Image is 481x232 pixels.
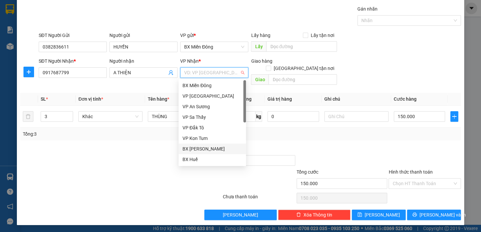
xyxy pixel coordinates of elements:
span: Lấy tận nơi [308,32,337,39]
span: user-add [168,70,174,75]
div: SĐT Người Nhận [39,57,107,65]
div: VP [GEOGRAPHIC_DATA] [182,92,242,100]
input: Dọc đường [268,74,337,85]
div: VP Đắk Tô [179,122,246,133]
div: BX Miền Đông [182,82,242,89]
input: Ghi Chú [324,111,388,122]
span: [PERSON_NAME] [365,211,400,218]
span: Xóa Thông tin [303,211,332,218]
div: Chưa thanh toán [222,193,296,205]
div: SĐT Người Gửi [39,32,107,39]
span: plus [24,69,34,75]
span: delete [296,212,301,217]
span: save [357,212,362,217]
button: printer[PERSON_NAME] và In [407,210,461,220]
button: plus [23,67,34,77]
div: Tổng: 3 [23,130,186,138]
span: VP Nhận [180,58,199,64]
span: Giao hàng [251,58,272,64]
span: Lấy hàng [251,33,270,38]
img: logo.jpg [3,3,26,26]
div: VP Kon Tum [182,135,242,142]
li: VP BX [PERSON_NAME] [46,28,88,43]
div: VP Sa Thầy [179,112,246,122]
span: printer [412,212,417,217]
div: VP An Sương [182,103,242,110]
label: Hình thức thanh toán [388,169,432,175]
button: deleteXóa Thông tin [278,210,350,220]
span: Giao [251,74,268,85]
div: VP Sa Thầy [182,114,242,121]
span: environment [46,44,50,49]
div: VP An Sương [179,101,246,112]
button: [PERSON_NAME] [204,210,277,220]
div: BX [PERSON_NAME] [182,145,242,152]
li: Tân Anh [3,3,96,16]
input: 0 [267,111,319,122]
div: BX Huế [179,154,246,165]
span: [PERSON_NAME] [223,211,258,218]
b: Dãy 3 A6 trong BXMĐ cũ [3,36,39,49]
div: Người gửi [109,32,178,39]
div: BX Miền Đông [179,80,246,91]
span: plus [451,114,458,119]
b: [PERSON_NAME] [51,44,87,49]
span: Tổng cước [297,169,318,175]
div: BX Huế [182,156,242,163]
th: Ghi chú [322,93,391,106]
div: VP gửi [180,32,248,39]
span: environment [3,37,8,41]
div: BX Phạm Văn Đồng [179,144,246,154]
span: Cước hàng [394,96,417,102]
button: delete [23,111,33,122]
label: Gán nhãn [357,6,378,12]
span: Giá trị hàng [267,96,292,102]
span: BX Miền Đông [184,42,244,52]
input: VD: Bàn, Ghế [148,111,212,122]
span: [PERSON_NAME] và In [420,211,466,218]
button: save[PERSON_NAME] [352,210,406,220]
div: VP Đắk Tô [182,124,242,131]
span: kg [256,111,262,122]
input: Dọc đường [266,41,337,52]
span: Khác [82,112,139,121]
span: [GEOGRAPHIC_DATA] tận nơi [271,65,337,72]
span: Lấy [251,41,266,52]
div: VP Kon Tum [179,133,246,144]
span: Đơn vị tính [78,96,103,102]
span: Tên hàng [148,96,169,102]
span: SL [41,96,46,102]
li: VP BX Miền Đông [3,28,46,35]
div: VP Đà Nẵng [179,91,246,101]
button: plus [450,111,458,122]
div: Người nhận [109,57,178,65]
